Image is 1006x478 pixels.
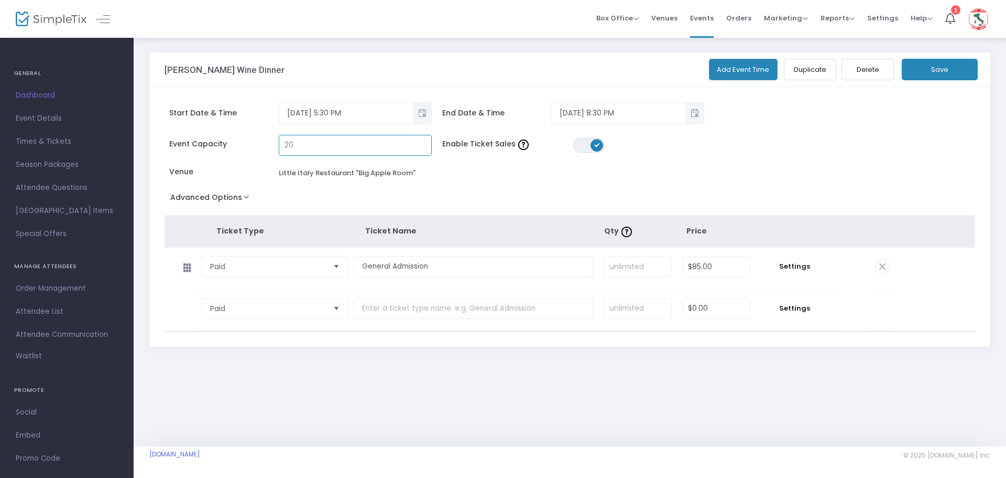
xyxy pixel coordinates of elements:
input: Price [683,299,750,318]
span: Paid [210,303,325,314]
span: End Date & Time [442,108,552,119]
span: Ticket Name [365,226,417,236]
span: Orders [726,5,751,31]
span: Start Date & Time [169,108,279,119]
span: Promo Code [16,452,118,465]
img: question-mark [518,140,529,150]
span: Box Office [596,13,639,23]
span: © 2025 [DOMAIN_NAME] Inc. [903,451,990,460]
div: 1 [951,5,960,15]
h4: PROMOTE [14,380,119,401]
span: Qty [604,226,635,236]
span: Ticket Type [216,226,264,236]
span: Marketing [764,13,808,23]
span: Season Packages [16,158,118,172]
input: unlimited [604,299,671,318]
button: Select [329,299,344,318]
a: [DOMAIN_NAME] [149,450,200,459]
span: Help [911,13,933,23]
input: Select date & time [552,104,685,122]
span: Attendee Questions [16,181,118,195]
span: Embed [16,429,118,442]
button: Delete [841,59,894,80]
button: Add Event Time [709,59,778,80]
span: Attendee Communication [16,328,118,342]
span: Dashboard [16,89,118,102]
span: Times & Tickets [16,135,118,148]
span: Venues [651,5,677,31]
span: Reports [821,13,855,23]
span: Attendee List [16,305,118,318]
h4: GENERAL [14,63,119,84]
button: Toggle popup [685,103,704,124]
img: question-mark [621,227,632,237]
span: Settings [867,5,898,31]
button: Duplicate [784,59,836,80]
h4: MANAGE ATTENDEES [14,256,119,277]
input: Enter a ticket type name. e.g. General Admission [354,256,593,278]
span: [GEOGRAPHIC_DATA] Items [16,204,118,218]
span: Events [690,5,714,31]
button: Advanced Options [165,190,259,209]
span: Waitlist [16,351,42,362]
span: Settings [761,261,829,272]
button: Toggle popup [413,103,431,124]
h3: [PERSON_NAME] Wine Dinner [165,65,285,75]
input: unlimited [604,257,671,277]
span: Paid [210,261,325,272]
span: Venue [169,166,279,177]
span: Event Details [16,112,118,125]
span: ON [594,142,599,147]
span: Order Management [16,282,118,295]
span: Social [16,406,118,419]
button: Select [329,257,344,277]
span: Price [686,226,707,236]
input: Select date & time [279,104,413,122]
input: Enter a ticket type name. e.g. General Admission [354,298,593,320]
div: Little Italy Restaurant "Big Apple Room" [279,168,415,178]
span: Event Capacity [169,139,279,150]
input: Price [683,257,750,277]
button: Save [902,59,978,80]
span: Enable Ticket Sales [442,139,573,150]
span: Special Offers [16,227,118,241]
span: Settings [761,303,829,314]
